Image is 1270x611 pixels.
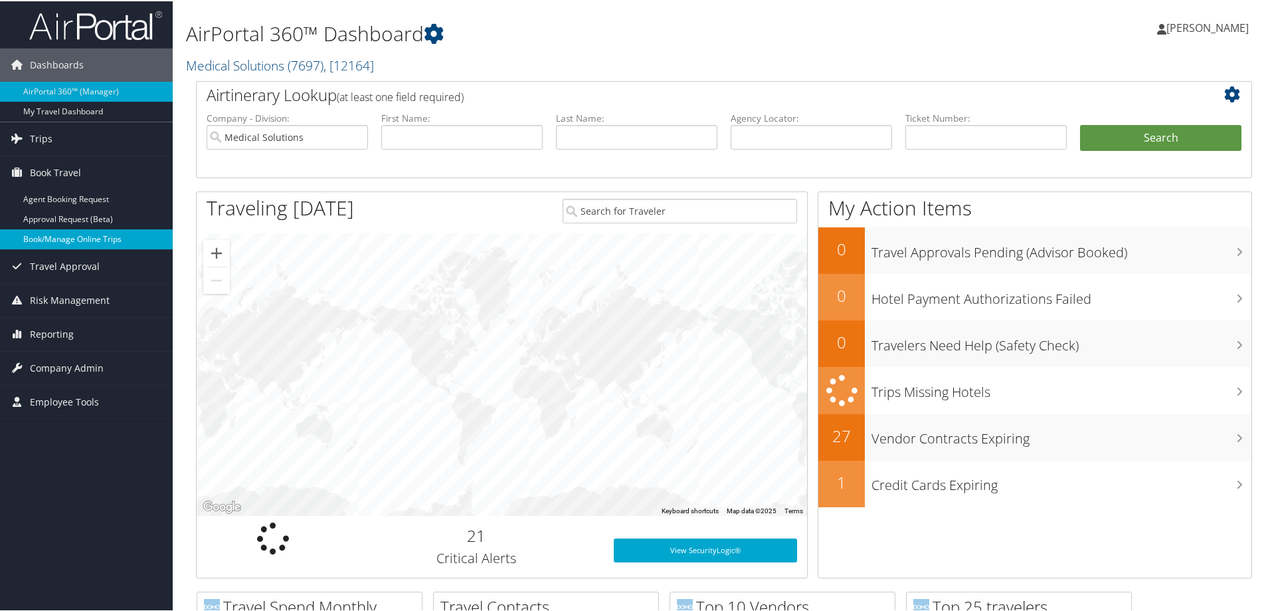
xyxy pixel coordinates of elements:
[29,9,162,40] img: airportal-logo.png
[359,523,594,546] h2: 21
[871,235,1251,261] h3: Travel Approvals Pending (Advisor Booked)
[871,422,1251,447] h3: Vendor Contracts Expiring
[207,193,354,221] h1: Traveling [DATE]
[288,55,323,73] span: ( 7697 )
[818,413,1251,459] a: 27Vendor Contracts Expiring
[662,505,719,515] button: Keyboard shortcuts
[871,375,1251,400] h3: Trips Missing Hotels
[30,384,99,418] span: Employee Tools
[30,155,81,188] span: Book Travel
[30,121,52,154] span: Trips
[200,497,244,515] a: Open this area in Google Maps (opens a new window)
[818,459,1251,506] a: 1Credit Cards Expiring
[30,350,104,384] span: Company Admin
[731,110,892,124] label: Agency Locator:
[30,316,74,350] span: Reporting
[905,110,1067,124] label: Ticket Number:
[818,330,865,352] h2: 0
[203,239,230,265] button: Zoom in
[871,328,1251,354] h3: Travelers Need Help (Safety Check)
[871,282,1251,307] h3: Hotel Payment Authorizations Failed
[614,537,797,561] a: View SecurityLogic®
[1166,19,1249,34] span: [PERSON_NAME]
[818,193,1251,221] h1: My Action Items
[818,319,1251,366] a: 0Travelers Need Help (Safety Check)
[818,226,1251,273] a: 0Travel Approvals Pending (Advisor Booked)
[207,82,1154,105] h2: Airtinerary Lookup
[818,237,865,259] h2: 0
[1080,124,1241,150] button: Search
[359,548,594,566] h3: Critical Alerts
[30,249,100,282] span: Travel Approval
[556,110,717,124] label: Last Name:
[323,55,374,73] span: , [ 12164 ]
[818,424,865,446] h2: 27
[871,468,1251,493] h3: Credit Cards Expiring
[818,283,865,306] h2: 0
[186,19,903,47] h1: AirPortal 360™ Dashboard
[784,506,803,513] a: Terms (opens in new tab)
[818,366,1251,413] a: Trips Missing Hotels
[818,470,865,493] h2: 1
[381,110,543,124] label: First Name:
[203,266,230,293] button: Zoom out
[818,273,1251,319] a: 0Hotel Payment Authorizations Failed
[337,88,464,103] span: (at least one field required)
[186,55,374,73] a: Medical Solutions
[30,47,84,80] span: Dashboards
[727,506,776,513] span: Map data ©2025
[563,197,797,222] input: Search for Traveler
[1157,7,1262,47] a: [PERSON_NAME]
[207,110,368,124] label: Company - Division:
[30,283,110,316] span: Risk Management
[200,497,244,515] img: Google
